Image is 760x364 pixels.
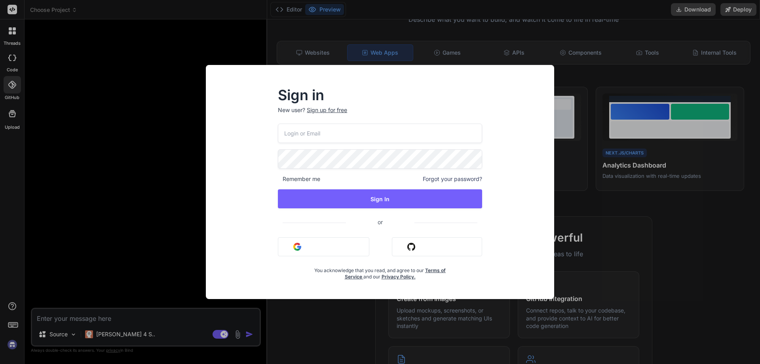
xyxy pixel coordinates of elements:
a: Terms of Service [345,267,446,280]
button: Sign in with Github [392,237,482,256]
button: Sign In [278,189,482,208]
h2: Sign in [278,89,482,101]
a: Privacy Policy. [382,274,416,280]
img: google [293,243,301,251]
p: New user? [278,106,482,124]
span: Forgot your password? [423,175,482,183]
input: Login or Email [278,124,482,143]
span: or [346,212,414,232]
img: github [407,243,415,251]
div: You acknowledge that you read, and agree to our and our [312,263,448,280]
div: Sign up for free [307,106,347,114]
span: Remember me [278,175,320,183]
button: Sign in with Google [278,237,369,256]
